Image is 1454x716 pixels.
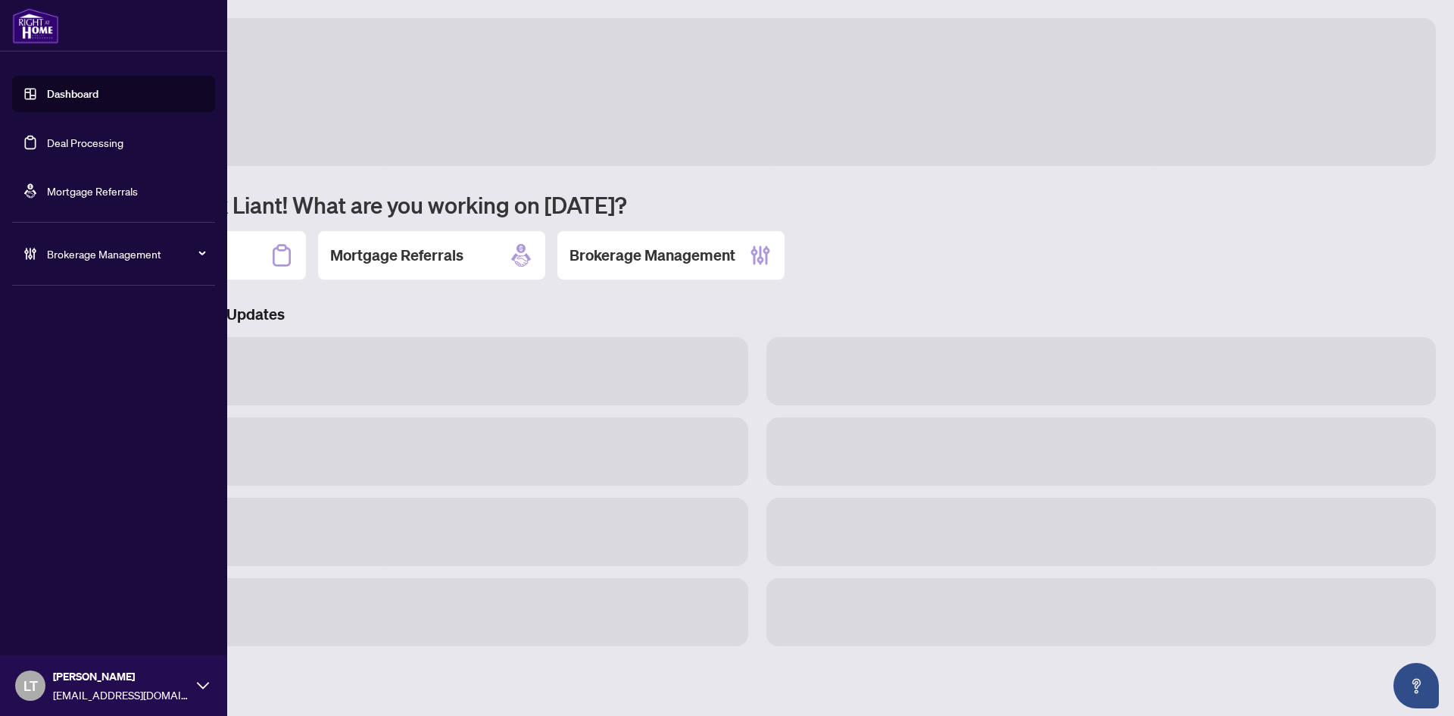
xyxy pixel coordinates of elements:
[47,136,123,149] a: Deal Processing
[330,245,463,266] h2: Mortgage Referrals
[53,668,189,685] span: [PERSON_NAME]
[47,245,204,262] span: Brokerage Management
[12,8,59,44] img: logo
[23,675,38,696] span: LT
[79,190,1436,219] h1: Welcome back Liant! What are you working on [DATE]?
[47,184,138,198] a: Mortgage Referrals
[47,87,98,101] a: Dashboard
[569,245,735,266] h2: Brokerage Management
[53,686,189,703] span: [EMAIL_ADDRESS][DOMAIN_NAME]
[79,304,1436,325] h3: Brokerage & Industry Updates
[1393,663,1439,708] button: Open asap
